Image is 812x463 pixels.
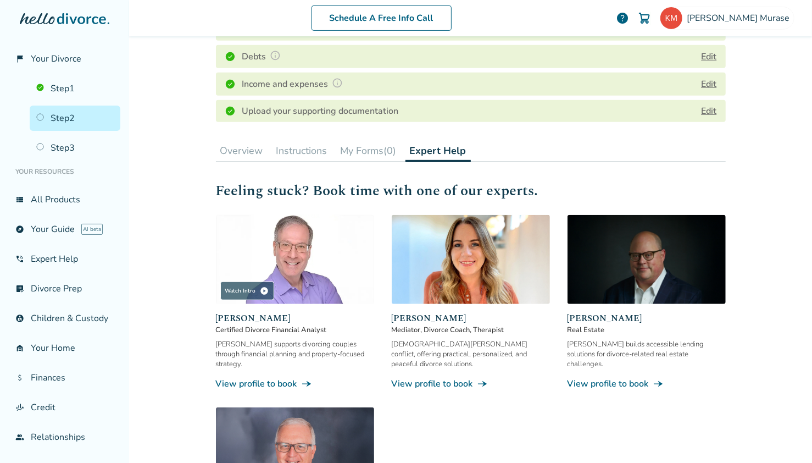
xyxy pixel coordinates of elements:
img: Question Mark [270,50,281,61]
button: Instructions [272,140,332,162]
span: Real Estate [568,325,726,335]
img: Completed [225,51,236,62]
a: Step2 [30,106,120,131]
img: Completed [225,79,236,90]
a: Edit [702,105,717,117]
img: Completed [225,106,236,117]
a: list_alt_checkDivorce Prep [9,276,120,301]
a: finance_modeCredit [9,395,120,420]
button: Overview [216,140,268,162]
span: list_alt_check [15,284,24,293]
img: Jeff Landers [216,215,374,304]
span: group [15,433,24,442]
span: garage_home [15,344,24,352]
a: help [616,12,629,25]
span: Your Divorce [31,53,81,65]
button: Expert Help [405,140,471,162]
span: line_end_arrow_notch [477,378,488,389]
span: line_end_arrow_notch [302,378,313,389]
a: View profile to bookline_end_arrow_notch [216,378,374,390]
h4: Income and expenses [242,77,346,91]
img: Question Mark [332,78,343,89]
span: finance_mode [15,403,24,412]
a: phone_in_talkExpert Help [9,246,120,272]
a: View profile to bookline_end_arrow_notch [392,378,550,390]
span: explore [15,225,24,234]
li: Your Resources [9,161,120,183]
img: Cart [638,12,651,25]
a: view_listAll Products [9,187,120,212]
span: flag_2 [15,54,24,63]
img: Kristen Howerton [392,215,550,304]
button: Edit [702,50,717,63]
a: View profile to bookline_end_arrow_notch [568,378,726,390]
a: Step1 [30,76,120,101]
div: Watch Intro [220,282,274,300]
span: phone_in_talk [15,255,24,263]
a: account_childChildren & Custody [9,306,120,331]
a: garage_homeYour Home [9,335,120,361]
a: flag_2Your Divorce [9,46,120,71]
button: My Forms(0) [336,140,401,162]
span: Certified Divorce Financial Analyst [216,325,374,335]
a: attach_moneyFinances [9,365,120,390]
span: [PERSON_NAME] [568,312,726,325]
span: [PERSON_NAME] [392,312,550,325]
h4: Debts [242,49,284,64]
a: Schedule A Free Info Call [312,5,452,31]
span: play_circle [260,286,269,295]
span: account_child [15,314,24,323]
h2: Feeling stuck? Book time with one of our experts. [216,180,726,202]
iframe: Chat Widget [757,410,812,463]
button: Edit [702,78,717,91]
span: Mediator, Divorce Coach, Therapist [392,325,550,335]
img: Chris Freemott [568,215,726,304]
span: AI beta [81,224,103,235]
span: [PERSON_NAME] [216,312,374,325]
span: [PERSON_NAME] Murase [687,12,794,24]
a: exploreYour GuideAI beta [9,217,120,242]
a: Step3 [30,135,120,161]
h4: Upload your supporting documentation [242,104,399,118]
img: katsu610@gmail.com [660,7,682,29]
div: [PERSON_NAME] builds accessible lending solutions for divorce-related real estate challenges. [568,339,726,369]
div: [DEMOGRAPHIC_DATA][PERSON_NAME] conflict, offering practical, personalized, and peaceful divorce ... [392,339,550,369]
span: line_end_arrow_notch [653,378,664,389]
span: attach_money [15,373,24,382]
div: [PERSON_NAME] supports divorcing couples through financial planning and property-focused strategy. [216,339,374,369]
span: view_list [15,195,24,204]
a: groupRelationships [9,425,120,450]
